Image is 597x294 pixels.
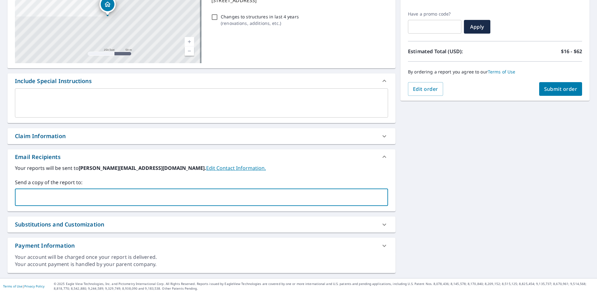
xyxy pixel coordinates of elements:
[15,261,388,268] div: Your account payment is handled by your parent company.
[544,86,577,92] span: Submit order
[7,149,396,164] div: Email Recipients
[7,238,396,254] div: Payment Information
[464,20,490,34] button: Apply
[15,179,388,186] label: Send a copy of the report to:
[408,69,582,75] p: By ordering a report you agree to our
[15,77,92,85] div: Include Special Instructions
[15,220,104,229] div: Substitutions and Customization
[206,165,266,171] a: EditContactInfo
[561,48,582,55] p: $16 - $62
[7,128,396,144] div: Claim Information
[7,73,396,88] div: Include Special Instructions
[79,165,206,171] b: [PERSON_NAME][EMAIL_ADDRESS][DOMAIN_NAME].
[15,132,66,140] div: Claim Information
[408,82,443,96] button: Edit order
[3,284,22,288] a: Terms of Use
[15,153,61,161] div: Email Recipients
[3,284,44,288] p: |
[469,23,485,30] span: Apply
[185,37,194,46] a: Current Level 17, Zoom In
[408,48,495,55] p: Estimated Total (USD):
[488,69,516,75] a: Terms of Use
[221,13,299,20] p: Changes to structures in last 4 years
[221,20,299,26] p: ( renovations, additions, etc. )
[413,86,438,92] span: Edit order
[15,164,388,172] label: Your reports will be sent to
[185,46,194,56] a: Current Level 17, Zoom Out
[15,241,75,250] div: Payment Information
[408,11,461,17] label: Have a promo code?
[15,254,388,261] div: Your account will be charged once your report is delivered.
[54,282,594,291] p: © 2025 Eagle View Technologies, Inc. and Pictometry International Corp. All Rights Reserved. Repo...
[7,217,396,232] div: Substitutions and Customization
[24,284,44,288] a: Privacy Policy
[539,82,582,96] button: Submit order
